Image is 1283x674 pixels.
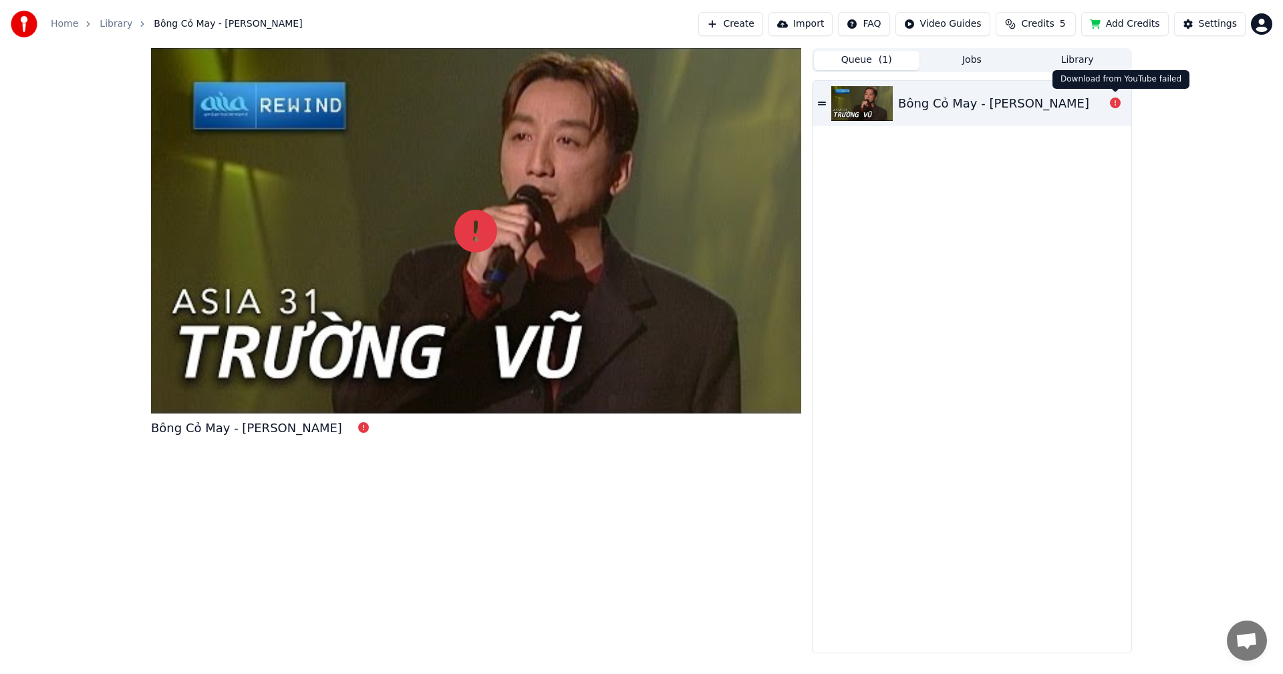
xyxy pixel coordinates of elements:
div: Settings [1199,17,1237,31]
button: Queue [814,51,919,70]
div: Bông Cỏ May - [PERSON_NAME] [898,94,1089,113]
button: Create [698,12,763,36]
button: Credits5 [996,12,1076,36]
button: Settings [1174,12,1246,36]
span: Credits [1021,17,1054,31]
div: Download from YouTube failed [1052,70,1189,89]
div: Open chat [1227,621,1267,661]
button: Add Credits [1081,12,1169,36]
div: Bông Cỏ May - [PERSON_NAME] [151,419,342,438]
button: Library [1024,51,1130,70]
button: Jobs [919,51,1025,70]
button: Video Guides [895,12,990,36]
a: Library [100,17,132,31]
span: ( 1 ) [879,53,892,67]
span: Bông Cỏ May - [PERSON_NAME] [154,17,302,31]
img: youka [11,11,37,37]
a: Home [51,17,78,31]
button: Import [768,12,833,36]
button: FAQ [838,12,889,36]
nav: breadcrumb [51,17,303,31]
span: 5 [1060,17,1066,31]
